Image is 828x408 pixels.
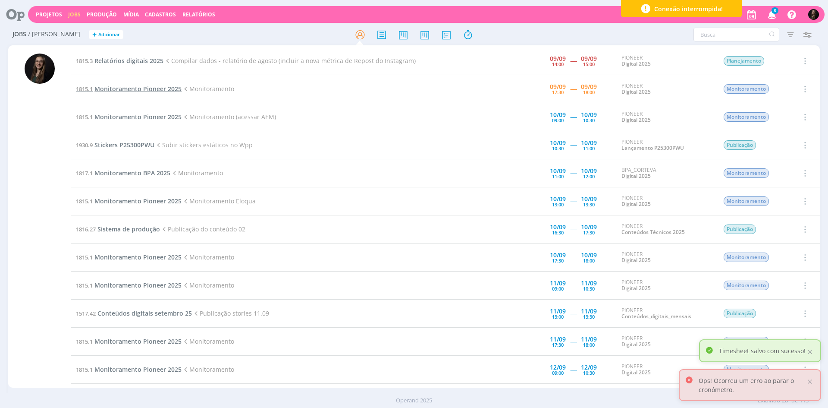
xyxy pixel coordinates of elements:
[621,116,651,123] a: Digital 2025
[621,60,651,67] a: Digital 2025
[724,225,756,234] span: Publicação
[699,376,806,394] p: Ops! Ocorreu um erro ao parar o cronômetro.
[36,11,62,18] a: Projetos
[76,141,154,149] a: 1930.9Stickers P25300PWU
[182,11,215,18] a: Relatórios
[570,281,577,289] span: -----
[550,252,566,258] div: 10/09
[182,337,234,345] span: Monitoramento
[724,196,769,206] span: Monitoramento
[570,141,577,149] span: -----
[724,84,769,94] span: Monitoramento
[76,141,93,149] span: 1930.9
[154,141,253,149] span: Subir stickers estáticos no Wpp
[581,84,597,90] div: 09/09
[621,307,710,320] div: PIONEER
[94,141,154,149] span: Stickers P25300PWU
[94,337,182,345] span: Monitoramento Pioneer 2025
[550,224,566,230] div: 10/09
[621,88,651,95] a: Digital 2025
[76,225,96,233] span: 1816.27
[84,11,119,18] button: Produção
[76,337,182,345] a: 1815.1Monitoramento Pioneer 2025
[570,197,577,205] span: -----
[570,253,577,261] span: -----
[180,11,218,18] button: Relatórios
[182,85,234,93] span: Monitoramento
[583,62,595,66] div: 15:00
[581,308,597,314] div: 11/09
[550,56,566,62] div: 09/09
[94,197,182,205] span: Monitoramento Pioneer 2025
[94,113,182,121] span: Monitoramento Pioneer 2025
[581,112,597,118] div: 10/09
[583,370,595,375] div: 10:30
[550,280,566,286] div: 11/09
[170,169,223,177] span: Monitoramento
[76,253,93,261] span: 1815.1
[550,336,566,342] div: 11/09
[94,57,163,65] span: Relatórios digitais 2025
[550,140,566,146] div: 10/09
[76,113,93,121] span: 1815.1
[724,168,769,178] span: Monitoramento
[570,225,577,233] span: -----
[583,342,595,347] div: 18:00
[94,253,182,261] span: Monitoramento Pioneer 2025
[583,258,595,263] div: 18:00
[570,337,577,345] span: -----
[621,139,710,152] div: PIONEER
[552,90,564,95] div: 17:30
[621,200,651,208] a: Digital 2025
[570,85,577,93] span: -----
[621,144,684,152] a: Lançamento P25300PWU
[583,174,595,179] div: 12:00
[552,202,564,207] div: 13:00
[552,230,564,235] div: 16:30
[621,111,710,123] div: PIONEER
[552,258,564,263] div: 17:30
[621,341,651,348] a: Digital 2025
[808,9,819,20] img: N
[570,169,577,177] span: -----
[552,62,564,66] div: 14:00
[581,56,597,62] div: 09/09
[581,168,597,174] div: 10/09
[570,57,577,65] span: -----
[98,32,120,38] span: Adicionar
[94,85,182,93] span: Monitoramento Pioneer 2025
[552,146,564,151] div: 10:30
[581,336,597,342] div: 11/09
[583,202,595,207] div: 13:30
[550,364,566,370] div: 12/09
[66,11,83,18] button: Jobs
[621,369,651,376] a: Digital 2025
[581,196,597,202] div: 10/09
[724,112,769,122] span: Monitoramento
[76,338,93,345] span: 1815.1
[621,279,710,292] div: PIONEER
[621,335,710,348] div: PIONEER
[76,225,160,233] a: 1816.27Sistema de produção
[621,55,710,67] div: PIONEER
[76,169,170,177] a: 1817.1Monitoramento BPA 2025
[25,54,55,84] img: N
[76,169,93,177] span: 1817.1
[76,85,93,93] span: 1815.1
[724,140,756,150] span: Publicação
[76,113,182,121] a: 1815.1Monitoramento Pioneer 2025
[76,309,192,317] a: 1517.42Conteúdos digitais setembro 25
[13,31,26,38] span: Jobs
[581,280,597,286] div: 11/09
[552,286,564,291] div: 09:00
[583,230,595,235] div: 17:30
[583,314,595,319] div: 13:30
[724,309,756,318] span: Publicação
[621,228,685,236] a: Conteúdos Técnicos 2025
[28,31,80,38] span: / [PERSON_NAME]
[182,281,234,289] span: Monitoramento
[182,253,234,261] span: Monitoramento
[762,7,780,22] button: 8
[87,11,117,18] a: Produção
[121,11,141,18] button: Mídia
